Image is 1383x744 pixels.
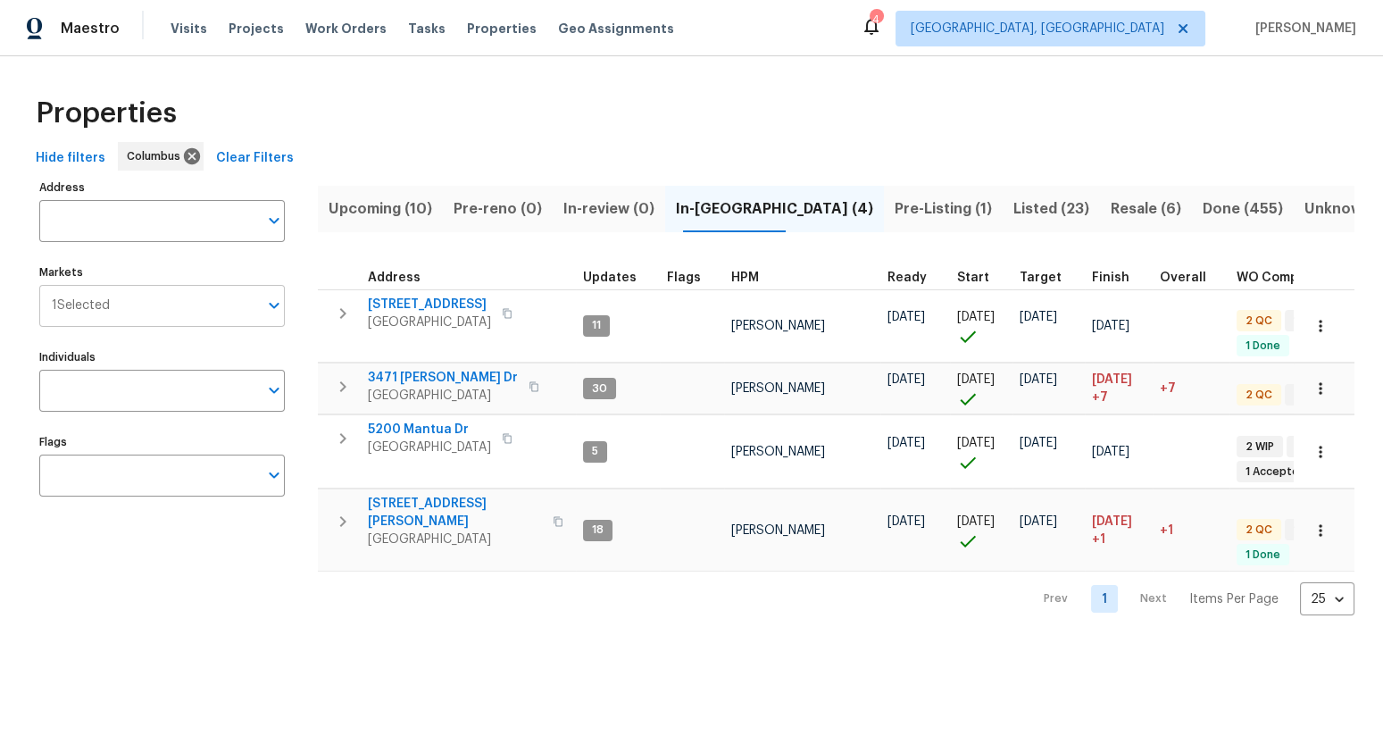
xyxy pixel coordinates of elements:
[887,272,943,284] div: Earliest renovation start date (first business day after COE or Checkout)
[1092,515,1132,528] span: [DATE]
[1020,272,1078,284] div: Target renovation project end date
[1013,196,1089,222] span: Listed (23)
[1248,20,1356,38] span: [PERSON_NAME]
[39,267,285,278] label: Markets
[39,182,285,193] label: Address
[667,272,701,284] span: Flags
[368,531,542,548] span: [GEOGRAPHIC_DATA]
[1092,389,1108,406] span: +7
[305,20,387,38] span: Work Orders
[229,20,284,38] span: Projects
[329,196,432,222] span: Upcoming (10)
[1092,373,1132,386] span: [DATE]
[585,318,608,333] span: 11
[262,378,287,403] button: Open
[1238,313,1279,329] span: 2 QC
[368,313,491,331] span: [GEOGRAPHIC_DATA]
[368,421,491,439] span: 5200 Mantua Dr
[1287,388,1330,403] span: 4 WIP
[1203,196,1283,222] span: Done (455)
[1020,373,1057,386] span: [DATE]
[950,415,1012,489] td: Project started on time
[911,20,1164,38] span: [GEOGRAPHIC_DATA], [GEOGRAPHIC_DATA]
[36,147,105,170] span: Hide filters
[262,293,287,318] button: Open
[731,524,825,537] span: [PERSON_NAME]
[1085,489,1153,572] td: Scheduled to finish 1 day(s) late
[887,272,927,284] span: Ready
[171,20,207,38] span: Visits
[950,489,1012,572] td: Project started on time
[731,382,825,395] span: [PERSON_NAME]
[1287,522,1327,538] span: 1 WIP
[1092,320,1129,332] span: [DATE]
[1288,439,1336,455] span: 1 Sent
[1092,272,1146,284] div: Projected renovation finish date
[957,311,995,323] span: [DATE]
[1091,585,1118,613] a: Goto page 1
[563,196,654,222] span: In-review (0)
[1160,382,1176,395] span: +7
[368,369,518,387] span: 3471 [PERSON_NAME] Dr
[262,208,287,233] button: Open
[887,437,925,449] span: [DATE]
[887,311,925,323] span: [DATE]
[887,373,925,386] span: [DATE]
[454,196,542,222] span: Pre-reno (0)
[61,20,120,38] span: Maestro
[1237,272,1335,284] span: WO Completion
[950,289,1012,363] td: Project started on time
[262,463,287,488] button: Open
[368,296,491,313] span: [STREET_ADDRESS]
[585,522,611,538] span: 18
[1020,311,1057,323] span: [DATE]
[1027,582,1354,615] nav: Pagination Navigation
[558,20,674,38] span: Geo Assignments
[870,11,882,29] div: 4
[1238,548,1287,563] span: 1 Done
[957,373,995,386] span: [DATE]
[1153,364,1229,414] td: 7 day(s) past target finish date
[1160,272,1206,284] span: Overall
[1085,364,1153,414] td: Scheduled to finish 7 day(s) late
[731,446,825,458] span: [PERSON_NAME]
[731,272,759,284] span: HPM
[1300,576,1354,623] div: 25
[1092,446,1129,458] span: [DATE]
[1111,196,1181,222] span: Resale (6)
[368,495,542,531] span: [STREET_ADDRESS][PERSON_NAME]
[1189,590,1279,608] p: Items Per Page
[1092,531,1105,548] span: +1
[585,444,605,459] span: 5
[118,142,204,171] div: Columbus
[1020,515,1057,528] span: [DATE]
[1160,272,1222,284] div: Days past target finish date
[127,147,187,165] span: Columbus
[957,437,995,449] span: [DATE]
[1020,272,1062,284] span: Target
[1238,439,1281,455] span: 2 WIP
[408,22,446,35] span: Tasks
[676,196,873,222] span: In-[GEOGRAPHIC_DATA] (4)
[1238,339,1287,354] span: 1 Done
[583,272,637,284] span: Updates
[1238,388,1279,403] span: 2 QC
[209,142,301,175] button: Clear Filters
[950,364,1012,414] td: Project started on time
[957,272,989,284] span: Start
[895,196,992,222] span: Pre-Listing (1)
[39,437,285,447] label: Flags
[368,439,491,456] span: [GEOGRAPHIC_DATA]
[731,320,825,332] span: [PERSON_NAME]
[1020,437,1057,449] span: [DATE]
[216,147,294,170] span: Clear Filters
[585,381,614,397] span: 30
[1238,522,1279,538] span: 2 QC
[957,272,1005,284] div: Actual renovation start date
[1287,313,1327,329] span: 1 WIP
[467,20,537,38] span: Properties
[1238,464,1313,480] span: 1 Accepted
[957,515,995,528] span: [DATE]
[368,387,518,405] span: [GEOGRAPHIC_DATA]
[1092,272,1129,284] span: Finish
